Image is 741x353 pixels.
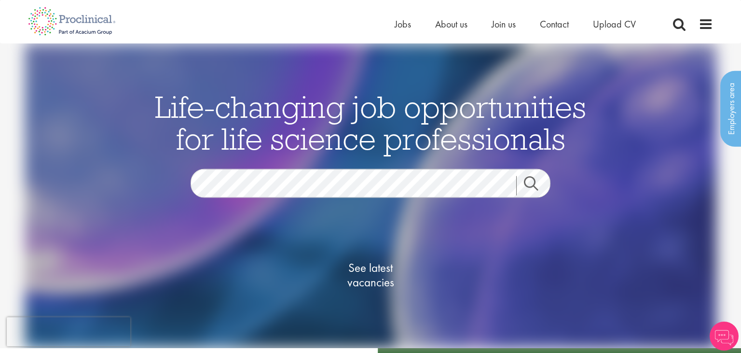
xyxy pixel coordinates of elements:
[710,322,739,351] img: Chatbot
[516,176,558,196] a: Job search submit button
[155,87,586,158] span: Life-changing job opportunities for life science professionals
[492,18,516,30] a: Join us
[593,18,636,30] a: Upload CV
[322,222,419,328] a: See latestvacancies
[540,18,569,30] a: Contact
[322,261,419,290] span: See latest vacancies
[395,18,411,30] a: Jobs
[7,317,130,346] iframe: reCAPTCHA
[25,43,716,348] img: candidate home
[435,18,467,30] a: About us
